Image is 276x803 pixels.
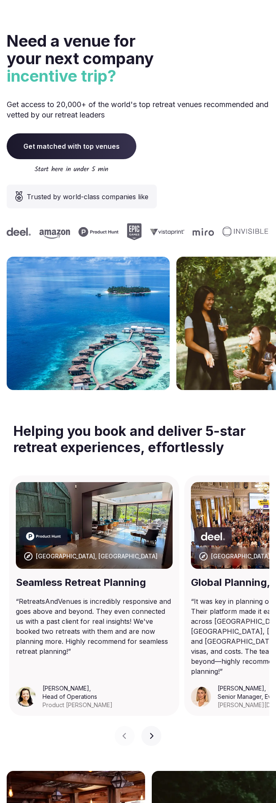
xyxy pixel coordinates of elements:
h2: Helping you book and deliver 5-star retreat experiences, effortlessly [13,413,263,465]
svg: Miro company logo [191,228,212,236]
div: Product [PERSON_NAME] [43,701,113,709]
svg: Deel company logo [201,532,225,540]
figcaption: , [43,684,113,709]
img: Triana Jewell-Lujan [191,687,211,707]
img: Barcelona, Spain [16,482,173,569]
img: Leeann Trang [16,687,36,707]
div: Head of Operations [43,693,113,701]
div: Seamless Retreat Planning [16,575,173,590]
span: Trusted by world-class companies like [27,192,148,202]
cite: [PERSON_NAME] [218,685,264,692]
p: Get access to 20,000+ of the world's top retreat venues recommended and vetted by our retreat lea... [7,99,269,120]
span: Need a venue for your next company [7,31,154,68]
img: villas-on-ocean [7,257,170,390]
div: [GEOGRAPHIC_DATA], [GEOGRAPHIC_DATA] [36,552,158,560]
svg: Vistaprint company logo [148,228,183,235]
a: Get matched with top venues [7,133,136,159]
svg: Epic Games company logo [125,223,140,240]
svg: Invisible company logo [221,227,266,237]
svg: Deel company logo [5,228,29,236]
img: Start here in under 5 min [35,166,108,171]
blockquote: “ RetreatsAndVenues is incredibly responsive and goes above and beyond. They even connected us wi... [16,596,173,656]
span: incentive trip? [7,68,269,85]
cite: [PERSON_NAME] [43,685,89,692]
